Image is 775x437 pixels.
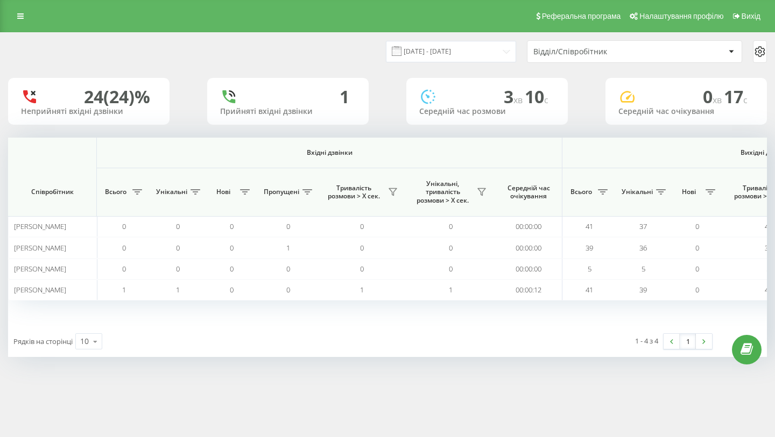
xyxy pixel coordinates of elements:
[695,264,699,274] span: 0
[125,148,534,157] span: Вхідні дзвінки
[639,12,723,20] span: Налаштування профілю
[360,264,364,274] span: 0
[323,184,385,200] span: Тривалість розмови > Х сек.
[419,107,555,116] div: Середній час розмови
[102,188,129,196] span: Всього
[766,264,770,274] span: 5
[495,216,562,237] td: 00:00:00
[14,264,66,274] span: [PERSON_NAME]
[743,94,748,106] span: c
[210,188,237,196] span: Нові
[230,221,234,231] span: 0
[286,285,290,295] span: 0
[586,285,593,295] span: 41
[156,188,187,196] span: Унікальні
[618,107,754,116] div: Середній час очікування
[80,336,89,347] div: 10
[360,221,364,231] span: 0
[765,243,772,253] span: 39
[122,243,126,253] span: 0
[713,94,724,106] span: хв
[533,47,662,56] div: Відділ/Співробітник
[568,188,595,196] span: Всього
[586,243,593,253] span: 39
[122,285,126,295] span: 1
[340,87,349,107] div: 1
[695,285,699,295] span: 0
[635,335,658,346] div: 1 - 4 з 4
[449,264,453,274] span: 0
[13,336,73,346] span: Рядків на сторінці
[17,188,87,196] span: Співробітник
[504,85,525,108] span: 3
[695,243,699,253] span: 0
[495,237,562,258] td: 00:00:00
[21,107,157,116] div: Неприйняті вхідні дзвінки
[513,94,525,106] span: хв
[264,188,299,196] span: Пропущені
[230,285,234,295] span: 0
[525,85,548,108] span: 10
[639,243,647,253] span: 36
[622,188,653,196] span: Унікальні
[703,85,724,108] span: 0
[14,221,66,231] span: [PERSON_NAME]
[642,264,645,274] span: 5
[412,180,474,205] span: Унікальні, тривалість розмови > Х сек.
[449,243,453,253] span: 0
[220,107,356,116] div: Прийняті вхідні дзвінки
[176,221,180,231] span: 0
[695,221,699,231] span: 0
[680,334,696,349] a: 1
[765,221,772,231] span: 41
[503,184,554,200] span: Середній час очікування
[639,285,647,295] span: 39
[724,85,748,108] span: 17
[286,243,290,253] span: 1
[230,243,234,253] span: 0
[176,285,180,295] span: 1
[84,87,150,107] div: 24 (24)%
[122,221,126,231] span: 0
[544,94,548,106] span: c
[286,264,290,274] span: 0
[542,12,621,20] span: Реферальна програма
[176,264,180,274] span: 0
[675,188,702,196] span: Нові
[230,264,234,274] span: 0
[639,221,647,231] span: 37
[449,285,453,295] span: 1
[176,243,180,253] span: 0
[495,280,562,300] td: 00:00:12
[360,243,364,253] span: 0
[286,221,290,231] span: 0
[742,12,760,20] span: Вихід
[14,285,66,295] span: [PERSON_NAME]
[586,221,593,231] span: 41
[765,285,772,295] span: 41
[14,243,66,253] span: [PERSON_NAME]
[449,221,453,231] span: 0
[360,285,364,295] span: 1
[588,264,591,274] span: 5
[495,259,562,280] td: 00:00:00
[122,264,126,274] span: 0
